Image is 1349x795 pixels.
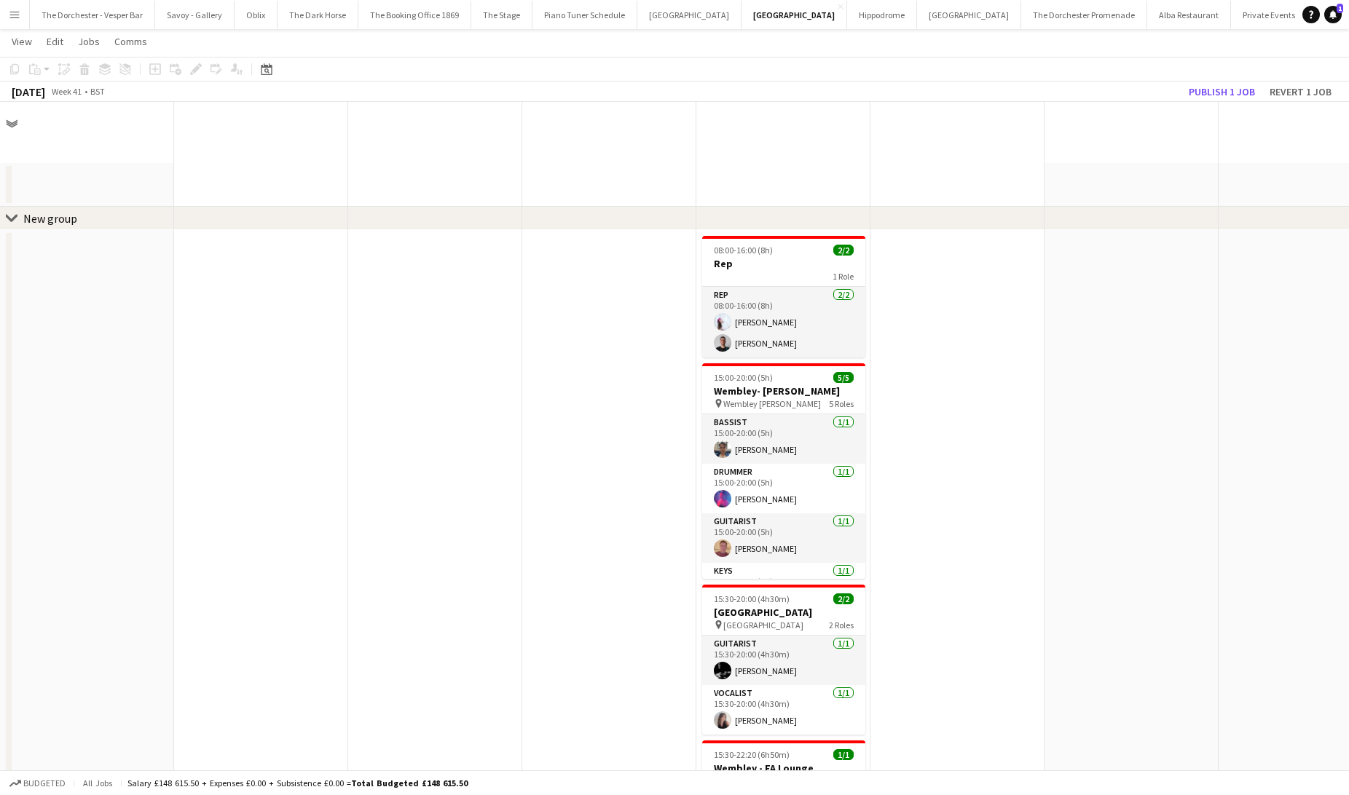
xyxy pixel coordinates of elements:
span: 15:30-20:00 (4h30m) [714,593,790,604]
span: Jobs [78,35,100,48]
app-card-role: Rep2/208:00-16:00 (8h)[PERSON_NAME][PERSON_NAME] [702,287,865,357]
span: 1 Role [833,271,854,282]
span: 15:30-22:20 (6h50m) [714,749,790,760]
app-card-role: Vocalist1/115:30-20:00 (4h30m)[PERSON_NAME] [702,685,865,735]
span: 1 [1337,4,1343,13]
button: Publish 1 job [1183,82,1261,101]
span: View [12,35,32,48]
button: The Dorchester Promenade [1021,1,1147,29]
span: 15:00-20:00 (5h) [714,372,773,383]
span: 2 Roles [829,620,854,630]
span: Budgeted [23,778,66,788]
button: [GEOGRAPHIC_DATA] [637,1,742,29]
span: All jobs [80,778,115,788]
div: [DATE] [12,84,45,99]
h3: Wembley- [PERSON_NAME] [702,384,865,397]
span: Wembley [PERSON_NAME] [723,398,821,409]
span: 2/2 [833,245,854,256]
app-card-role: Guitarist1/115:00-20:00 (5h)[PERSON_NAME] [702,513,865,563]
div: New group [23,211,77,226]
h3: Rep [702,257,865,270]
button: Budgeted [7,775,68,791]
button: Private Events [1231,1,1307,29]
a: Comms [109,32,153,51]
span: Week 41 [48,86,84,97]
button: [GEOGRAPHIC_DATA] [742,1,847,29]
span: Total Budgeted £148 615.50 [351,778,468,788]
h3: [GEOGRAPHIC_DATA] [702,606,865,619]
span: [GEOGRAPHIC_DATA] [723,620,803,630]
button: The Booking Office 1869 [358,1,471,29]
button: Alba Restaurant [1147,1,1231,29]
app-card-role: Guitarist1/115:30-20:00 (4h30m)[PERSON_NAME] [702,636,865,685]
span: 08:00-16:00 (8h) [714,245,773,256]
a: Jobs [72,32,106,51]
span: Comms [114,35,147,48]
span: 1/1 [833,749,854,760]
span: 5/5 [833,372,854,383]
span: 2/2 [833,593,854,604]
a: 1 [1324,6,1342,23]
span: Edit [47,35,63,48]
app-job-card: 15:00-20:00 (5h)5/5Wembley- [PERSON_NAME] Wembley [PERSON_NAME]5 RolesBassist1/115:00-20:00 (5h)[... [702,363,865,579]
span: 5 Roles [829,398,854,409]
h3: Wembley - FA Lounge [702,762,865,775]
button: [GEOGRAPHIC_DATA] [917,1,1021,29]
button: Piano Tuner Schedule [532,1,637,29]
button: Hippodrome [847,1,917,29]
button: The Dorchester - Vesper Bar [30,1,155,29]
button: The Dark Horse [278,1,358,29]
a: Edit [41,32,69,51]
button: Oblix [235,1,278,29]
app-card-role: Bassist1/115:00-20:00 (5h)[PERSON_NAME] [702,414,865,464]
button: Savoy - Gallery [155,1,235,29]
div: Salary £148 615.50 + Expenses £0.00 + Subsistence £0.00 = [127,778,468,788]
div: BST [90,86,105,97]
button: The Stage [471,1,532,29]
a: View [6,32,38,51]
app-card-role: Keys1/115:00-20:00 (5h) [702,563,865,612]
app-job-card: 15:30-20:00 (4h30m)2/2[GEOGRAPHIC_DATA] [GEOGRAPHIC_DATA]2 RolesGuitarist1/115:30-20:00 (4h30m)[P... [702,585,865,735]
app-card-role: Drummer1/115:00-20:00 (5h)[PERSON_NAME] [702,464,865,513]
app-job-card: 08:00-16:00 (8h)2/2Rep1 RoleRep2/208:00-16:00 (8h)[PERSON_NAME][PERSON_NAME] [702,236,865,357]
button: Revert 1 job [1264,82,1337,101]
